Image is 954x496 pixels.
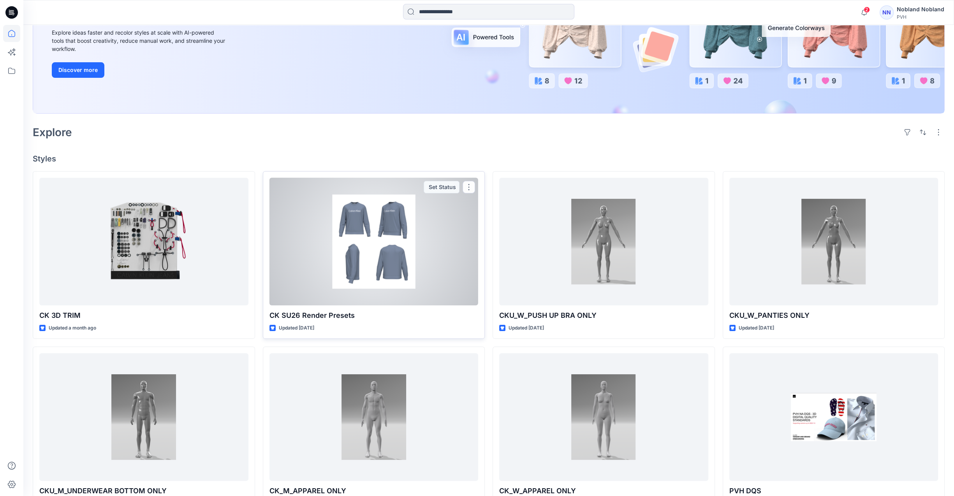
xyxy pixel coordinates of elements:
[269,353,479,481] a: CK_M_APPAREL ONLY
[33,126,72,138] h2: Explore
[269,178,479,305] a: CK SU26 Render Presets
[499,310,708,321] p: CKU_W_PUSH UP BRA ONLY
[729,178,938,305] a: CKU_W_PANTIES ONLY
[279,324,314,332] p: Updated [DATE]
[499,178,708,305] a: CKU_W_PUSH UP BRA ONLY
[499,353,708,481] a: CK_W_APPAREL ONLY
[33,154,945,163] h4: Styles
[39,178,248,305] a: CK 3D TRIM
[269,310,479,321] p: CK SU26 Render Presets
[739,324,774,332] p: Updated [DATE]
[52,62,104,78] button: Discover more
[49,324,96,332] p: Updated a month ago
[729,310,938,321] p: CKU_W_PANTIES ONLY
[509,324,544,332] p: Updated [DATE]
[39,353,248,481] a: CKU_M_UNDERWEAR BOTTOM ONLY
[897,5,944,14] div: Nobland Nobland
[52,62,227,78] a: Discover more
[880,5,894,19] div: NN
[39,310,248,321] p: CK 3D TRIM
[52,28,227,53] div: Explore ideas faster and recolor styles at scale with AI-powered tools that boost creativity, red...
[864,7,870,13] span: 2
[897,14,944,20] div: PVH
[729,353,938,481] a: PVH DQS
